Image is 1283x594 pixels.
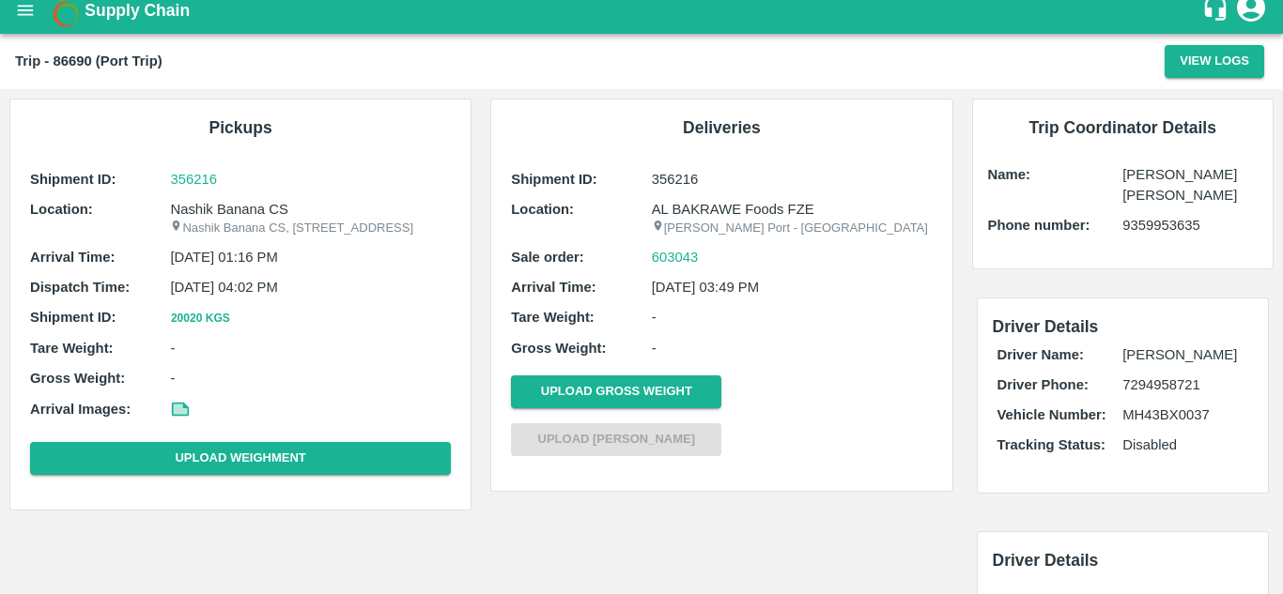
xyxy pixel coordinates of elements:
[170,309,230,328] button: 20020 Kgs
[85,1,190,20] b: Supply Chain
[997,377,1089,392] b: Driver Phone:
[988,218,1090,233] b: Phone number:
[1122,434,1248,455] p: Disabled
[652,307,933,327] p: -
[511,172,597,187] b: Shipment ID:
[170,247,451,267] p: [DATE] 01:16 PM
[1122,164,1258,206] p: [PERSON_NAME] [PERSON_NAME]
[997,347,1084,362] b: Driver Name:
[988,114,1259,141] h6: Trip Coordinator Details
[652,199,933,220] p: AL BAKRAWE Foods FZE
[652,247,699,267] a: 603043
[15,53,162,69] b: Trip - 86690 (Port Trip)
[1122,374,1248,395] p: 7294958721
[511,280,595,295] b: Arrival Time:
[652,220,933,237] p: [PERSON_NAME] Port - [GEOGRAPHIC_DATA]
[511,250,584,265] b: Sale order:
[30,172,116,187] b: Shipment ID:
[993,551,1099,570] span: Driver Details
[30,402,131,417] b: Arrival Images:
[511,341,606,356] b: Gross Weight:
[1122,215,1258,236] p: 9359953635
[170,338,451,358] p: -
[170,199,451,220] p: Nashik Banana CS
[30,280,130,295] b: Dispatch Time:
[25,114,456,141] h6: Pickups
[1122,344,1248,365] p: [PERSON_NAME]
[506,114,936,141] h6: Deliveries
[170,277,451,297] p: [DATE] 04:02 PM
[170,368,451,388] p: -
[988,167,1030,182] b: Name:
[30,371,125,386] b: Gross Weight:
[997,407,1106,422] b: Vehicle Number:
[511,310,595,325] b: Tare Weight:
[170,169,451,190] a: 356216
[993,317,1099,336] span: Driver Details
[170,220,451,237] p: Nashik Banana CS, [STREET_ADDRESS]
[1122,404,1248,425] p: MH43BX0037
[652,338,933,358] p: -
[652,277,933,297] p: [DATE] 03:49 PM
[30,250,115,265] b: Arrival Time:
[997,437,1105,452] b: Tracking Status:
[30,442,451,475] button: Upload Weighment
[1165,45,1264,78] button: View Logs
[511,375,721,408] button: Upload Gross Weight
[652,169,933,190] p: 356216
[30,310,116,325] b: Shipment ID:
[30,341,114,356] b: Tare Weight:
[30,202,93,217] b: Location:
[511,202,574,217] b: Location:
